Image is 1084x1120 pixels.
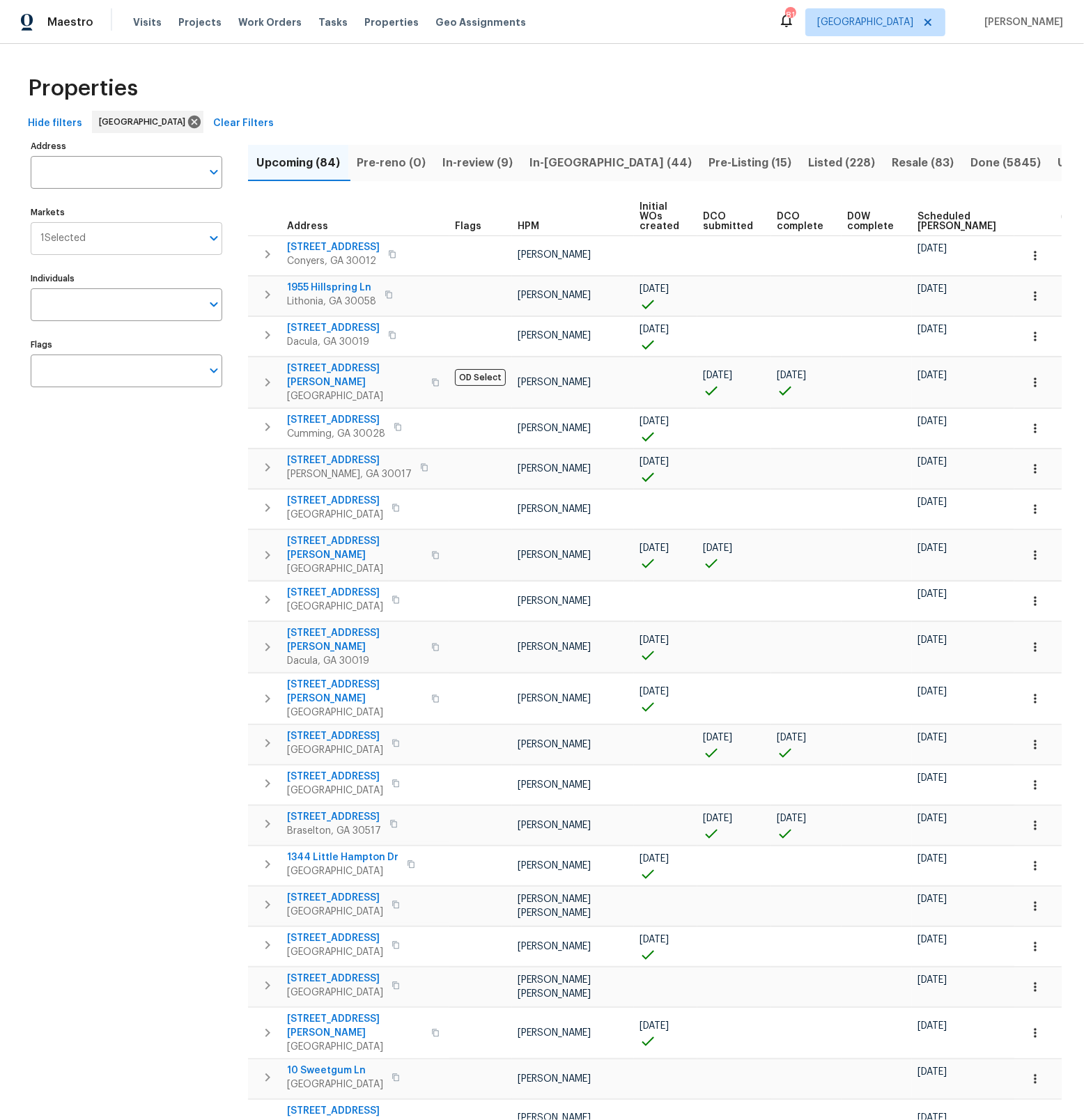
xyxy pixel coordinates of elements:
[287,729,383,743] span: [STREET_ADDRESS]
[777,212,823,231] span: DCO complete
[31,142,222,150] label: Address
[892,153,954,173] span: Resale (83)
[287,586,383,600] span: [STREET_ADDRESS]
[442,153,513,173] span: In-review (9)
[703,371,732,380] span: [DATE]
[518,504,591,514] span: [PERSON_NAME]
[455,221,481,231] span: Flags
[703,212,753,231] span: DCO submitted
[287,743,383,757] span: [GEOGRAPHIC_DATA]
[640,325,669,334] span: [DATE]
[287,706,423,720] span: [GEOGRAPHIC_DATA]
[287,494,383,508] span: [STREET_ADDRESS]
[917,417,947,426] span: [DATE]
[640,543,669,553] span: [DATE]
[917,635,947,645] span: [DATE]
[917,854,947,864] span: [DATE]
[518,642,591,652] span: [PERSON_NAME]
[640,457,669,467] span: [DATE]
[518,464,591,474] span: [PERSON_NAME]
[518,975,591,999] span: [PERSON_NAME] [PERSON_NAME]
[917,371,947,380] span: [DATE]
[204,295,224,314] button: Open
[287,626,423,654] span: [STREET_ADDRESS][PERSON_NAME]
[518,331,591,341] span: [PERSON_NAME]
[518,780,591,790] span: [PERSON_NAME]
[917,773,947,783] span: [DATE]
[435,15,526,29] span: Geo Assignments
[238,15,302,29] span: Work Orders
[917,284,947,294] span: [DATE]
[287,240,380,254] span: [STREET_ADDRESS]
[40,233,86,244] span: 1 Selected
[28,81,138,95] span: Properties
[287,931,383,945] span: [STREET_ADDRESS]
[287,678,423,706] span: [STREET_ADDRESS][PERSON_NAME]
[287,864,398,878] span: [GEOGRAPHIC_DATA]
[917,212,996,231] span: Scheduled [PERSON_NAME]
[703,543,732,553] span: [DATE]
[287,850,398,864] span: 1344 Little Hampton Dr
[364,15,419,29] span: Properties
[917,244,947,254] span: [DATE]
[287,972,383,986] span: [STREET_ADDRESS]
[287,905,383,919] span: [GEOGRAPHIC_DATA]
[917,457,947,467] span: [DATE]
[287,891,383,905] span: [STREET_ADDRESS]
[518,221,539,231] span: HPM
[817,15,913,29] span: [GEOGRAPHIC_DATA]
[518,1028,591,1038] span: [PERSON_NAME]
[518,290,591,300] span: [PERSON_NAME]
[287,295,376,309] span: Lithonia, GA 30058
[518,861,591,871] span: [PERSON_NAME]
[213,115,274,132] span: Clear Filters
[518,694,591,703] span: [PERSON_NAME]
[287,600,383,614] span: [GEOGRAPHIC_DATA]
[979,15,1063,29] span: [PERSON_NAME]
[518,423,591,433] span: [PERSON_NAME]
[287,453,412,467] span: [STREET_ADDRESS]
[917,733,947,742] span: [DATE]
[208,111,279,137] button: Clear Filters
[318,17,348,27] span: Tasks
[917,975,947,985] span: [DATE]
[204,162,224,182] button: Open
[917,543,947,553] span: [DATE]
[287,335,380,349] span: Dacula, GA 30019
[640,284,669,294] span: [DATE]
[31,208,222,217] label: Markets
[287,254,380,268] span: Conyers, GA 30012
[777,371,806,380] span: [DATE]
[703,733,732,742] span: [DATE]
[777,733,806,742] span: [DATE]
[287,654,423,668] span: Dacula, GA 30019
[518,740,591,749] span: [PERSON_NAME]
[28,115,82,132] span: Hide filters
[287,810,381,824] span: [STREET_ADDRESS]
[287,784,383,798] span: [GEOGRAPHIC_DATA]
[703,814,732,823] span: [DATE]
[917,814,947,823] span: [DATE]
[287,534,423,562] span: [STREET_ADDRESS][PERSON_NAME]
[518,250,591,260] span: [PERSON_NAME]
[287,361,423,389] span: [STREET_ADDRESS][PERSON_NAME]
[287,1078,383,1091] span: [GEOGRAPHIC_DATA]
[287,467,412,481] span: [PERSON_NAME], GA 30017
[287,824,381,838] span: Braselton, GA 30517
[917,325,947,334] span: [DATE]
[709,153,791,173] span: Pre-Listing (15)
[518,550,591,560] span: [PERSON_NAME]
[917,687,947,697] span: [DATE]
[518,942,591,951] span: [PERSON_NAME]
[287,945,383,959] span: [GEOGRAPHIC_DATA]
[287,413,385,427] span: [STREET_ADDRESS]
[204,228,224,248] button: Open
[785,8,795,22] div: 81
[92,111,203,133] div: [GEOGRAPHIC_DATA]
[917,935,947,944] span: [DATE]
[22,111,88,137] button: Hide filters
[287,770,383,784] span: [STREET_ADDRESS]
[640,687,669,697] span: [DATE]
[777,814,806,823] span: [DATE]
[917,1021,947,1031] span: [DATE]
